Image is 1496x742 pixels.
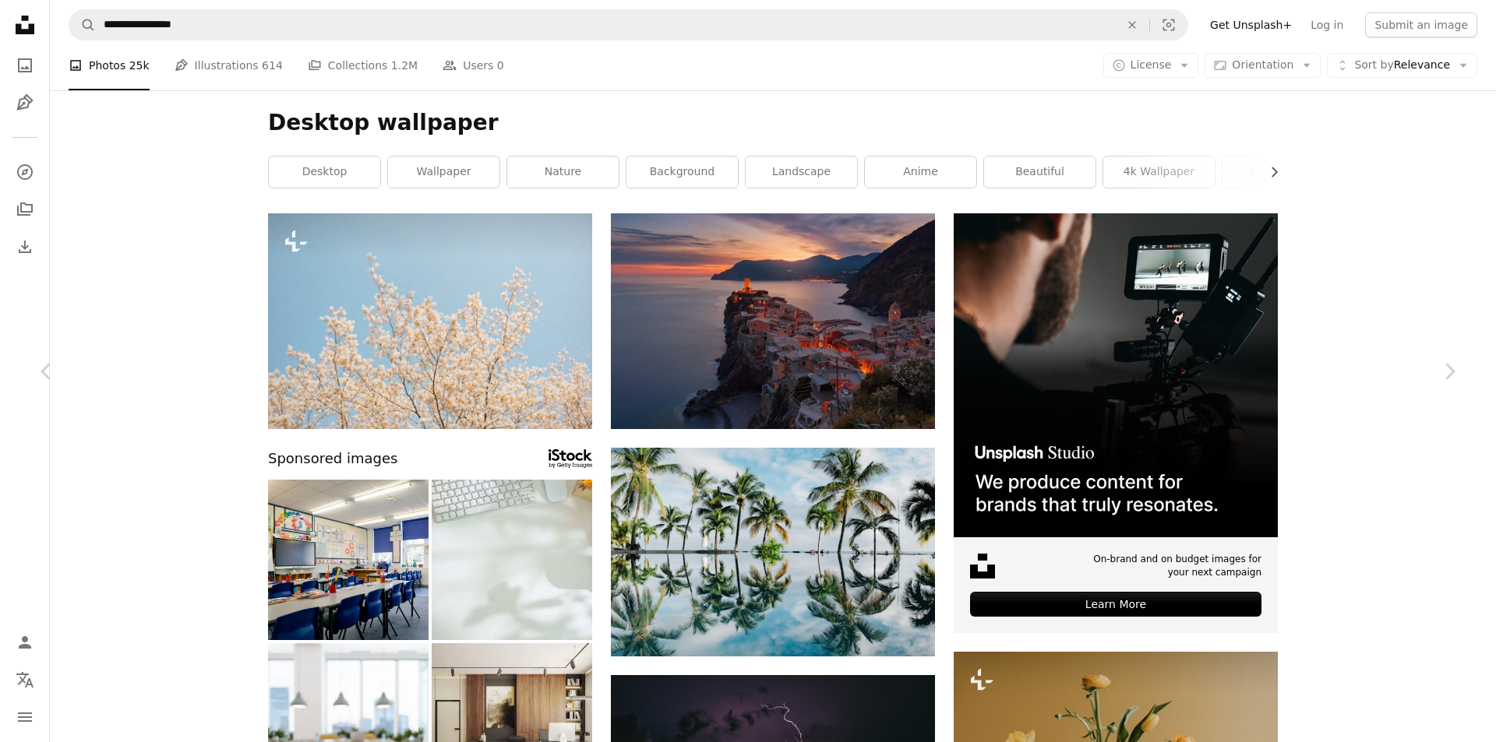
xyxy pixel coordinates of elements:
[1232,58,1293,71] span: Orientation
[1402,297,1496,446] a: Next
[626,156,738,188] a: background
[954,213,1278,537] img: file-1715652217532-464736461acbimage
[1327,53,1477,78] button: Sort byRelevance
[443,40,504,90] a: Users 0
[611,213,935,429] img: aerial view of village on mountain cliff during orange sunset
[1082,553,1261,579] span: On-brand and on budget images for your next campaign
[9,50,41,81] a: Photos
[9,156,41,188] a: Explore
[507,156,619,188] a: nature
[1115,10,1149,40] button: Clear
[268,213,592,429] img: a tree with white flowers against a blue sky
[1131,58,1172,71] span: License
[9,627,41,658] a: Log in / Sign up
[970,554,995,578] img: file-1631678316303-ed18b8b5cb9cimage
[746,156,857,188] a: landscape
[1354,58,1450,73] span: Relevance
[1260,156,1278,188] button: scroll list to the right
[1150,10,1187,40] button: Visual search
[1354,58,1393,71] span: Sort by
[308,40,418,90] a: Collections 1.2M
[611,314,935,328] a: aerial view of village on mountain cliff during orange sunset
[268,314,592,328] a: a tree with white flowers against a blue sky
[9,231,41,262] a: Download History
[432,480,592,640] img: Top view white office desk with keyboard, coffee cup, headphone and stationery.
[268,480,429,640] img: Empty Classroom
[9,664,41,695] button: Language
[1103,53,1199,78] button: License
[175,40,283,90] a: Illustrations 614
[9,87,41,118] a: Illustrations
[611,544,935,558] a: water reflection of coconut palm trees
[865,156,976,188] a: anime
[984,156,1096,188] a: beautiful
[269,156,380,188] a: desktop
[69,10,96,40] button: Search Unsplash
[1103,156,1215,188] a: 4k wallpaper
[1365,12,1477,37] button: Submit an image
[391,57,418,74] span: 1.2M
[1301,12,1353,37] a: Log in
[1223,156,1334,188] a: inspiration
[262,57,283,74] span: 614
[611,448,935,656] img: water reflection of coconut palm trees
[9,194,41,225] a: Collections
[9,702,41,733] button: Menu
[1205,53,1321,78] button: Orientation
[268,109,1278,137] h1: Desktop wallpaper
[970,592,1261,617] div: Learn More
[268,448,397,470] span: Sponsored images
[388,156,499,188] a: wallpaper
[69,9,1188,40] form: Find visuals sitewide
[497,57,504,74] span: 0
[1201,12,1301,37] a: Get Unsplash+
[954,213,1278,633] a: On-brand and on budget images for your next campaignLearn More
